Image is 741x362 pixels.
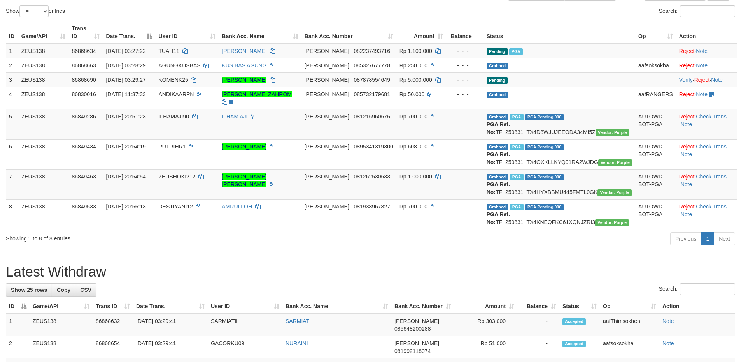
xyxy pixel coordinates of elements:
[305,113,349,120] span: [PERSON_NAME]
[57,287,70,293] span: Copy
[354,48,390,54] span: Copy 082237493716 to clipboard
[449,76,480,84] div: - - -
[6,314,30,336] td: 1
[222,203,252,210] a: AMRULLOH
[394,340,439,346] span: [PERSON_NAME]
[222,143,266,150] a: [PERSON_NAME]
[487,151,510,165] b: PGA Ref. No:
[510,174,523,180] span: Marked by aafRornrotha
[208,314,282,336] td: SARMIATII
[133,336,208,358] td: [DATE] 03:29:41
[354,62,390,69] span: Copy 085327677778 to clipboard
[18,199,69,229] td: ZEUS138
[681,211,692,217] a: Note
[286,318,311,324] a: SARMIATI
[559,299,600,314] th: Status: activate to sort column ascending
[681,151,692,157] a: Note
[696,143,727,150] a: Check Trans
[394,326,431,332] span: Copy 085648200288 to clipboard
[305,91,349,97] span: [PERSON_NAME]
[517,314,559,336] td: -
[18,58,69,72] td: ZEUS138
[394,318,439,324] span: [PERSON_NAME]
[525,114,564,120] span: PGA Pending
[635,169,676,199] td: AUTOWD-BOT-PGA
[681,181,692,187] a: Note
[487,204,508,210] span: Grabbed
[6,169,18,199] td: 7
[517,336,559,358] td: -
[286,340,308,346] a: NURAINI
[158,203,193,210] span: DESTIYANI12
[282,299,391,314] th: Bank Acc. Name: activate to sort column ascending
[6,58,18,72] td: 2
[106,91,145,97] span: [DATE] 11:37:33
[449,90,480,98] div: - - -
[106,62,145,69] span: [DATE] 03:28:29
[222,62,266,69] a: KUS BAS AGUNG
[449,47,480,55] div: - - -
[483,21,635,44] th: Status
[676,109,737,139] td: · ·
[158,77,188,83] span: KOMENK25
[676,44,737,58] td: ·
[133,314,208,336] td: [DATE] 03:29:41
[600,314,659,336] td: aafThimsokhen
[72,62,96,69] span: 86868663
[75,283,96,297] a: CSV
[483,169,635,199] td: TF_250831_TX4HYXBBMU445FMTL0GK
[670,232,701,245] a: Previous
[305,203,349,210] span: [PERSON_NAME]
[487,92,508,98] span: Grabbed
[72,113,96,120] span: 86849286
[635,87,676,109] td: aafRANGERS
[394,348,431,354] span: Copy 081992118074 to clipboard
[6,139,18,169] td: 6
[597,189,631,196] span: Vendor URL: https://trx4.1velocity.biz
[305,143,349,150] span: [PERSON_NAME]
[525,204,564,210] span: PGA Pending
[483,199,635,229] td: TF_250831_TX4KNEQFKC61XQNJZRI3
[483,109,635,139] td: TF_250831_TX4D8WJUJEEODA34MI5Z
[106,173,145,180] span: [DATE] 20:54:54
[106,143,145,150] span: [DATE] 20:54:19
[222,113,247,120] a: ILHAM AJI
[133,299,208,314] th: Date Trans.: activate to sort column ascending
[449,62,480,69] div: - - -
[635,199,676,229] td: AUTOWD-BOT-PGA
[72,143,96,150] span: 86849434
[72,173,96,180] span: 86849463
[354,143,393,150] span: Copy 0895341319300 to clipboard
[103,21,155,44] th: Date Trans.: activate to sort column descending
[696,91,708,97] a: Note
[30,336,93,358] td: ZEUS138
[679,143,695,150] a: Reject
[18,44,69,58] td: ZEUS138
[487,121,510,135] b: PGA Ref. No:
[6,44,18,58] td: 1
[487,114,508,120] span: Grabbed
[399,77,432,83] span: Rp 5.000.000
[454,314,517,336] td: Rp 303,000
[93,314,133,336] td: 86868632
[354,113,390,120] span: Copy 081216960676 to clipboard
[701,232,714,245] a: 1
[446,21,483,44] th: Balance
[595,219,629,226] span: Vendor URL: https://trx4.1velocity.biz
[106,113,145,120] span: [DATE] 20:51:23
[399,113,427,120] span: Rp 700.000
[18,72,69,87] td: ZEUS138
[106,203,145,210] span: [DATE] 20:56:13
[93,336,133,358] td: 86868654
[6,72,18,87] td: 3
[714,232,735,245] a: Next
[222,48,266,54] a: [PERSON_NAME]
[562,341,586,347] span: Accepted
[354,77,390,83] span: Copy 087878554649 to clipboard
[510,144,523,150] span: Marked by aafRornrotha
[676,87,737,109] td: ·
[679,48,695,54] a: Reject
[399,203,427,210] span: Rp 700.000
[6,264,735,280] h1: Latest Withdraw
[696,113,727,120] a: Check Trans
